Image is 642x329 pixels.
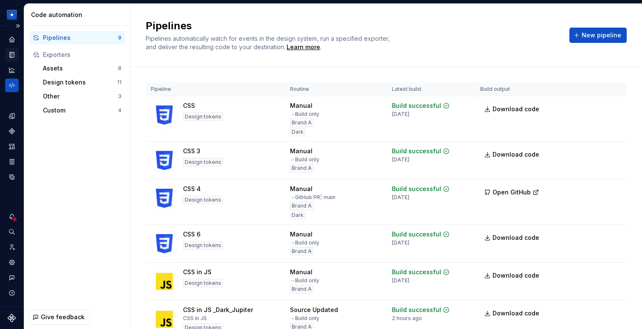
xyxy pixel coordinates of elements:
span: Download code [493,233,539,242]
div: Build successful [392,268,441,276]
div: Design tokens [183,158,223,166]
a: Documentation [5,48,19,62]
div: Design tokens [183,241,223,250]
img: 049812b6-2877-400d-9dc9-987621144c16.png [7,10,17,20]
button: Open GitHub [480,185,543,200]
div: → Build only [290,277,319,284]
button: Other3 [39,90,125,103]
a: Code automation [5,79,19,92]
th: Routine [285,82,387,96]
div: → Build only [290,315,319,322]
div: Brand A [290,118,313,127]
div: Dark [290,211,305,219]
a: Download code [480,147,545,162]
div: Brand A [290,164,313,172]
button: New pipeline [569,28,627,43]
div: → GitHub PR main [290,194,335,201]
div: Manual [290,147,313,155]
div: Build successful [392,101,441,110]
a: Supernova Logo [8,314,16,322]
th: Latest build [387,82,475,96]
div: Design tokens [43,78,117,87]
div: 2 hours ago [392,315,422,322]
div: Dark [290,128,305,136]
div: Design tokens [183,279,223,287]
h2: Pipelines [146,19,559,33]
div: CSS in JS [183,315,207,322]
div: [DATE] [392,156,409,163]
th: Build output [475,82,550,96]
div: Brand A [290,202,313,210]
div: [DATE] [392,277,409,284]
a: Download code [480,101,545,117]
button: Custom4 [39,104,125,117]
div: 4 [118,107,121,114]
div: [DATE] [392,239,409,246]
div: CSS 4 [183,185,201,193]
a: Invite team [5,240,19,254]
div: Manual [290,230,313,239]
a: Assets [5,140,19,153]
div: CSS [183,101,195,110]
a: Download code [480,306,545,321]
a: Components [5,124,19,138]
button: Assets8 [39,62,125,75]
button: Pipelines9 [29,31,125,45]
a: Learn more [287,43,320,51]
a: Design tokens [5,109,19,123]
a: Download code [480,230,545,245]
span: Download code [493,271,539,280]
span: | [320,194,322,200]
div: Exporters [43,51,121,59]
span: Pipelines automatically watch for events in the design system, run a specified exporter, and deli... [146,35,391,51]
div: Manual [290,268,313,276]
th: Pipeline [146,82,285,96]
div: Manual [290,185,313,193]
div: Pipelines [43,34,118,42]
div: Build successful [392,185,441,193]
div: 9 [118,34,121,41]
span: Open GitHub [493,188,531,197]
span: Download code [493,150,539,159]
div: Storybook stories [5,155,19,169]
div: Custom [43,106,118,115]
div: Notifications [5,210,19,223]
div: 8 [118,65,121,72]
div: Manual [290,101,313,110]
a: Download code [480,268,545,283]
div: Source Updated [290,306,338,314]
a: Settings [5,256,19,269]
button: Contact support [5,271,19,284]
div: [DATE] [392,111,409,118]
div: Brand A [290,285,313,293]
div: Assets [43,64,118,73]
span: Give feedback [41,313,84,321]
div: 11 [117,79,121,86]
button: Search ⌘K [5,225,19,239]
div: → Build only [290,239,319,246]
div: Code automation [31,11,127,19]
span: Download code [493,309,539,318]
span: Download code [493,105,539,113]
div: Design tokens [183,196,223,204]
a: Home [5,33,19,46]
div: 3 [118,93,121,100]
span: New pipeline [582,31,621,39]
a: Open GitHub [480,190,543,197]
a: Data sources [5,170,19,184]
div: Build successful [392,230,441,239]
div: Design tokens [183,112,223,121]
div: CSS 6 [183,230,200,239]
